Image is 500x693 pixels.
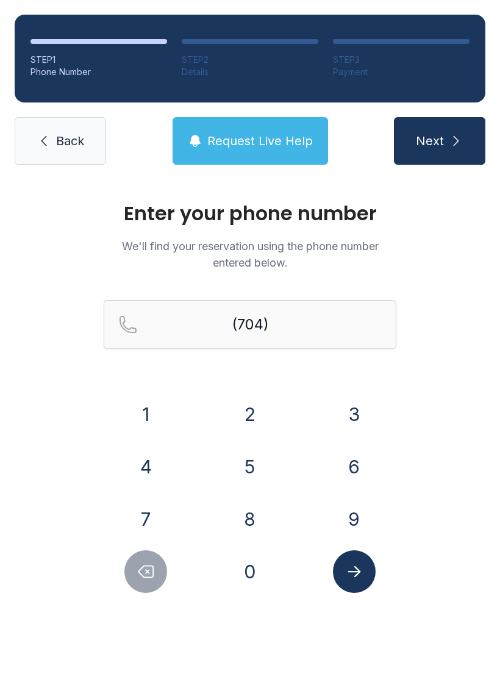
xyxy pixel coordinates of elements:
p: We'll find your reservation using the phone number entered below. [104,238,396,271]
button: 9 [333,498,376,540]
div: STEP 1 [30,54,167,66]
div: STEP 3 [333,54,470,66]
div: Phone Number [30,66,167,78]
span: Next [416,132,444,149]
button: Submit lookup form [333,550,376,593]
button: 7 [124,498,167,540]
button: 8 [229,498,271,540]
div: Details [182,66,318,78]
button: 6 [333,445,376,488]
button: 3 [333,393,376,436]
button: 2 [229,393,271,436]
button: 4 [124,445,167,488]
button: 1 [124,393,167,436]
div: Payment [333,66,470,78]
div: STEP 2 [182,54,318,66]
button: Delete number [124,550,167,593]
button: 0 [229,550,271,593]
span: Back [56,132,84,149]
h1: Enter your phone number [104,204,396,223]
span: Request Live Help [207,132,313,149]
button: 5 [229,445,271,488]
input: Reservation phone number [104,300,396,349]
